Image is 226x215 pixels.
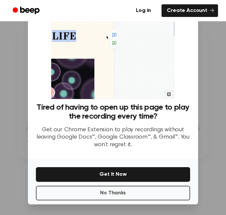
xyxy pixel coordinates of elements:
[36,167,190,182] button: Get It Now
[36,126,190,149] p: Get our Chrome Extension to play recordings without leaving Google Docs™, Google Classroom™, & Gm...
[162,4,218,17] a: Create Account
[129,3,158,18] a: Log in
[36,186,190,200] button: No Thanks
[36,103,190,121] h3: Tired of having to open up this page to play the recording every time?
[8,4,46,17] a: Beep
